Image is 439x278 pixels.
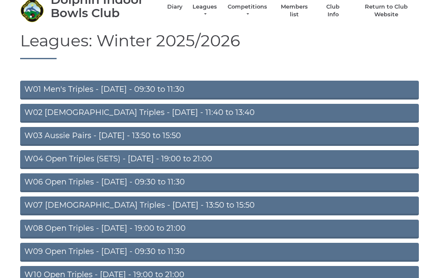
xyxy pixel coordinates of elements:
a: Club Info [321,3,346,19]
a: Members list [276,3,312,19]
a: Competitions [227,3,268,19]
a: W08 Open Triples - [DATE] - 19:00 to 21:00 [20,220,419,239]
a: Return to Club Website [354,3,419,19]
a: W09 Open Triples - [DATE] - 09:30 to 11:30 [20,243,419,262]
a: W02 [DEMOGRAPHIC_DATA] Triples - [DATE] - 11:40 to 13:40 [20,104,419,123]
a: Leagues [191,3,218,19]
a: W06 Open Triples - [DATE] - 09:30 to 11:30 [20,174,419,193]
a: W07 [DEMOGRAPHIC_DATA] Triples - [DATE] - 13:50 to 15:50 [20,197,419,216]
a: W03 Aussie Pairs - [DATE] - 13:50 to 15:50 [20,127,419,146]
h1: Leagues: Winter 2025/2026 [20,32,419,60]
a: W04 Open Triples (SETS) - [DATE] - 19:00 to 21:00 [20,151,419,169]
a: W01 Men's Triples - [DATE] - 09:30 to 11:30 [20,81,419,100]
a: Diary [167,3,183,11]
